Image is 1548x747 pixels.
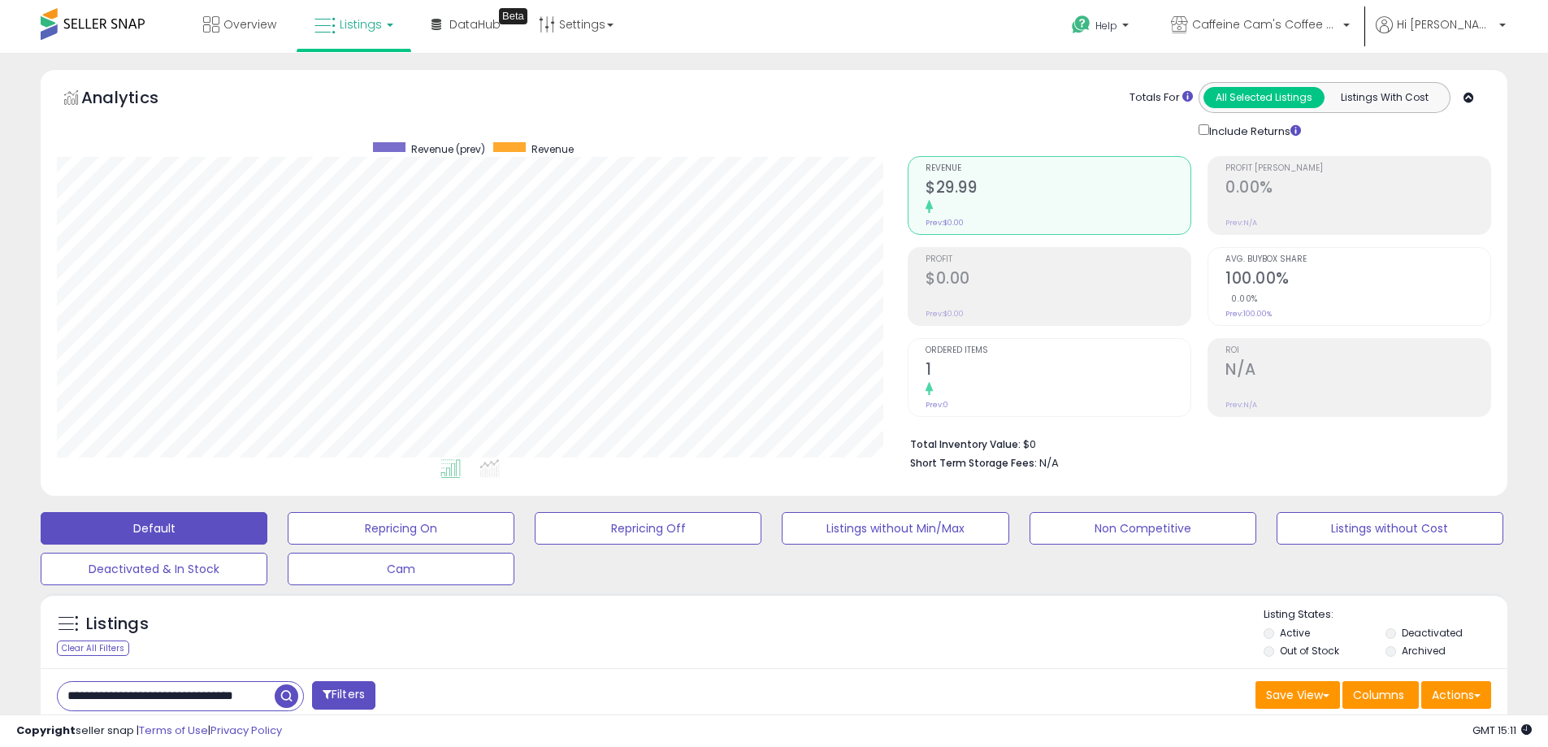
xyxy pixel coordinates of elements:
[926,400,948,410] small: Prev: 0
[139,723,208,738] a: Terms of Use
[910,437,1021,451] b: Total Inventory Value:
[411,142,485,156] span: Revenue (prev)
[926,164,1190,173] span: Revenue
[223,16,276,33] span: Overview
[926,269,1190,291] h2: $0.00
[1225,293,1258,305] small: 0.00%
[1421,681,1491,709] button: Actions
[1130,90,1193,106] div: Totals For
[1324,87,1445,108] button: Listings With Cost
[1280,644,1339,658] label: Out of Stock
[1186,121,1320,140] div: Include Returns
[1280,626,1310,640] label: Active
[1030,512,1256,545] button: Non Competitive
[910,456,1037,470] b: Short Term Storage Fees:
[312,681,375,710] button: Filters
[499,8,527,24] div: Tooltip anchor
[1225,346,1490,355] span: ROI
[1225,164,1490,173] span: Profit [PERSON_NAME]
[340,16,382,33] span: Listings
[1342,681,1419,709] button: Columns
[1376,16,1506,53] a: Hi [PERSON_NAME]
[910,433,1479,453] li: $0
[1192,16,1338,33] span: Caffeine Cam's Coffee & Candy Company Inc.
[1095,19,1117,33] span: Help
[288,512,514,545] button: Repricing On
[16,723,76,738] strong: Copyright
[16,723,282,739] div: seller snap | |
[1225,269,1490,291] h2: 100.00%
[1225,309,1272,319] small: Prev: 100.00%
[926,346,1190,355] span: Ordered Items
[1472,723,1532,738] span: 2025-09-17 15:11 GMT
[81,86,190,113] h5: Analytics
[1264,607,1507,623] p: Listing States:
[926,218,964,228] small: Prev: $0.00
[1225,400,1257,410] small: Prev: N/A
[531,142,574,156] span: Revenue
[449,16,501,33] span: DataHub
[926,360,1190,382] h2: 1
[535,512,761,545] button: Repricing Off
[1397,16,1494,33] span: Hi [PERSON_NAME]
[1203,87,1325,108] button: All Selected Listings
[57,641,129,656] div: Clear All Filters
[86,613,149,636] h5: Listings
[1402,626,1463,640] label: Deactivated
[1353,687,1404,703] span: Columns
[1225,255,1490,264] span: Avg. Buybox Share
[926,309,964,319] small: Prev: $0.00
[210,723,282,738] a: Privacy Policy
[41,553,267,585] button: Deactivated & In Stock
[41,512,267,545] button: Default
[1225,178,1490,200] h2: 0.00%
[782,512,1008,545] button: Listings without Min/Max
[1277,512,1503,545] button: Listings without Cost
[288,553,514,585] button: Cam
[1059,2,1145,53] a: Help
[926,178,1190,200] h2: $29.99
[926,255,1190,264] span: Profit
[1071,15,1091,35] i: Get Help
[1255,681,1340,709] button: Save View
[1225,218,1257,228] small: Prev: N/A
[1039,455,1059,471] span: N/A
[1225,360,1490,382] h2: N/A
[1402,644,1446,658] label: Archived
